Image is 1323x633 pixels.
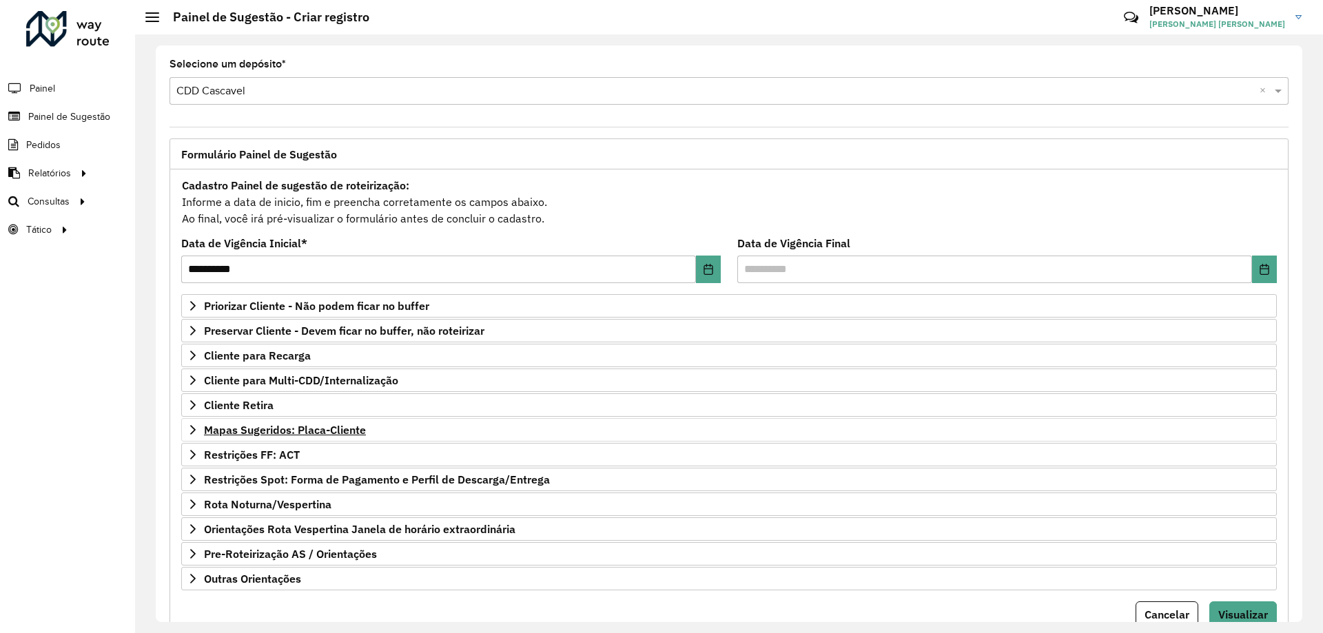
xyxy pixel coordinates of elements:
[181,418,1277,442] a: Mapas Sugeridos: Placa-Cliente
[181,344,1277,367] a: Cliente para Recarga
[181,443,1277,466] a: Restrições FF: ACT
[181,492,1277,516] a: Rota Noturna/Vespertina
[1116,3,1146,32] a: Contato Rápido
[1136,601,1198,627] button: Cancelar
[696,256,721,283] button: Choose Date
[170,56,286,72] label: Selecione um depósito
[26,138,61,152] span: Pedidos
[28,166,71,180] span: Relatórios
[204,399,274,411] span: Cliente Retira
[182,178,409,192] strong: Cadastro Painel de sugestão de roteirização:
[204,474,550,485] span: Restrições Spot: Forma de Pagamento e Perfil de Descarga/Entrega
[737,235,850,251] label: Data de Vigência Final
[181,369,1277,392] a: Cliente para Multi-CDD/Internalização
[1209,601,1277,627] button: Visualizar
[26,222,52,237] span: Tático
[204,424,366,435] span: Mapas Sugeridos: Placa-Cliente
[204,523,515,535] span: Orientações Rota Vespertina Janela de horário extraordinária
[181,149,337,160] span: Formulário Painel de Sugestão
[204,499,331,510] span: Rota Noturna/Vespertina
[1218,608,1268,621] span: Visualizar
[204,325,484,336] span: Preservar Cliente - Devem ficar no buffer, não roteirizar
[181,235,307,251] label: Data de Vigência Inicial
[181,517,1277,541] a: Orientações Rota Vespertina Janela de horário extraordinária
[1252,256,1277,283] button: Choose Date
[204,350,311,361] span: Cliente para Recarga
[1149,4,1285,17] h3: [PERSON_NAME]
[159,10,369,25] h2: Painel de Sugestão - Criar registro
[28,110,110,124] span: Painel de Sugestão
[181,468,1277,491] a: Restrições Spot: Forma de Pagamento e Perfil de Descarga/Entrega
[1260,83,1271,99] span: Clear all
[204,300,429,311] span: Priorizar Cliente - Não podem ficar no buffer
[181,393,1277,417] a: Cliente Retira
[30,81,55,96] span: Painel
[204,548,377,559] span: Pre-Roteirização AS / Orientações
[204,573,301,584] span: Outras Orientações
[1149,18,1285,30] span: [PERSON_NAME] [PERSON_NAME]
[28,194,70,209] span: Consultas
[181,294,1277,318] a: Priorizar Cliente - Não podem ficar no buffer
[181,319,1277,342] a: Preservar Cliente - Devem ficar no buffer, não roteirizar
[204,449,300,460] span: Restrições FF: ACT
[181,542,1277,565] a: Pre-Roteirização AS / Orientações
[181,567,1277,590] a: Outras Orientações
[181,176,1277,227] div: Informe a data de inicio, fim e preencha corretamente os campos abaixo. Ao final, você irá pré-vi...
[204,375,398,386] span: Cliente para Multi-CDD/Internalização
[1145,608,1189,621] span: Cancelar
